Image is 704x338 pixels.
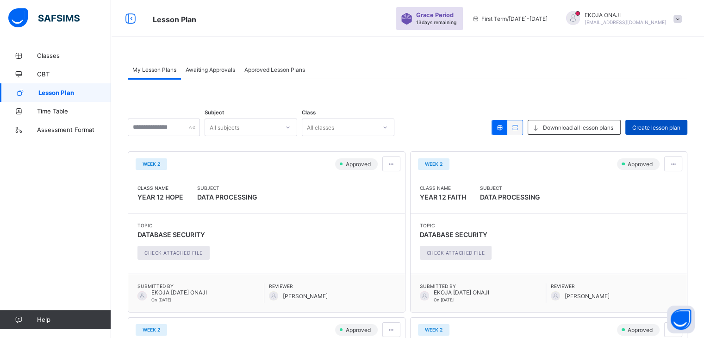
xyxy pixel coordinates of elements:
button: Open asap [667,306,695,333]
span: CBT [37,70,111,78]
span: EKOJA [DATE] ONAJI [434,289,489,296]
span: Class Name [420,185,466,191]
span: YEAR 12 FAITH [420,193,466,201]
span: DATABASE SECURITY [420,231,487,238]
span: Subject [197,185,257,191]
div: All subjects [210,119,239,136]
span: Submitted By [137,283,264,289]
span: Grace Period [416,12,454,19]
span: Topic [420,223,497,228]
span: On [DATE] [151,297,171,302]
div: All classes [307,119,334,136]
span: Check Attached File [144,250,203,256]
span: [PERSON_NAME] [565,293,610,300]
span: 13 days remaining [416,19,456,25]
span: Class Name [137,185,183,191]
img: sticker-purple.71386a28dfed39d6af7621340158ba97.svg [401,13,412,25]
span: Approved [345,326,374,333]
span: Awaiting Approvals [186,66,235,73]
span: Create lesson plan [632,124,680,131]
span: EKOJA [DATE] ONAJI [151,289,207,296]
span: session/term information [472,15,548,22]
span: Classes [37,52,111,59]
span: Topic [137,223,214,228]
span: Reviewer [269,283,396,289]
span: WEEK 2 [425,161,442,167]
span: WEEK 2 [425,327,442,332]
span: Class [302,109,316,116]
span: Time Table [37,107,111,115]
span: Subject [205,109,224,116]
span: WEEK 2 [143,327,160,332]
span: Check Attached File [427,250,485,256]
span: Assessment Format [37,126,111,133]
span: Lesson Plan [38,89,111,96]
span: Lesson Plan [153,15,196,24]
span: Subject [480,185,540,191]
span: Approved [627,326,655,333]
span: My Lesson Plans [132,66,176,73]
span: DATA PROCESSING [197,191,257,204]
span: WEEK 2 [143,161,160,167]
span: YEAR 12 HOPE [137,193,183,201]
span: DATA PROCESSING [480,191,540,204]
span: [PERSON_NAME] [283,293,328,300]
span: On [DATE] [434,297,454,302]
span: [EMAIL_ADDRESS][DOMAIN_NAME] [585,19,667,25]
span: Approved Lesson Plans [244,66,305,73]
span: EKOJA ONAJI [585,12,667,19]
span: DATABASE SECURITY [137,231,205,238]
span: Reviewer [551,283,678,289]
span: Approved [345,161,374,168]
div: EKOJAONAJI [557,11,686,26]
span: Approved [627,161,655,168]
span: Submitted By [420,283,546,289]
span: Help [37,316,111,323]
img: safsims [8,8,80,28]
span: Downnload all lesson plans [543,124,613,131]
